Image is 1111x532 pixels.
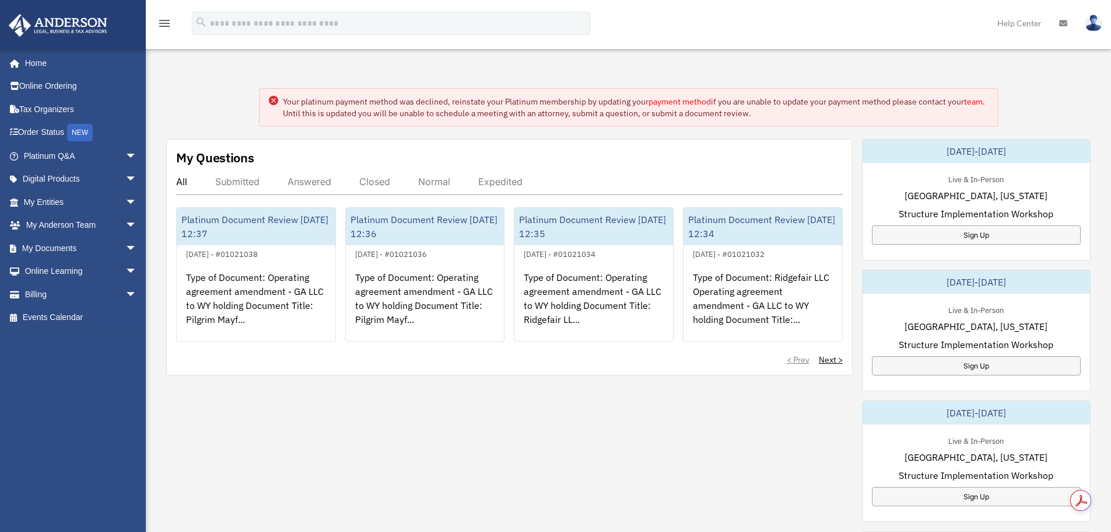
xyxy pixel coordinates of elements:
div: [DATE] - #01021032 [684,247,774,259]
a: Platinum Document Review [DATE] 12:36[DATE] - #01021036Type of Document: Operating agreement amen... [345,207,505,342]
a: Platinum Document Review [DATE] 12:34[DATE] - #01021032Type of Document: Ridgefair LLC Operating ... [683,207,843,342]
img: User Pic [1085,15,1102,32]
div: Platinum Document Review [DATE] 12:37 [177,208,335,245]
a: Platinum Q&Aarrow_drop_down [8,144,155,168]
div: Platinum Document Review [DATE] 12:36 [346,208,504,245]
a: Order StatusNEW [8,121,155,145]
a: payment method [649,96,711,107]
a: Platinum Document Review [DATE] 12:37[DATE] - #01021038Type of Document: Operating agreement amen... [176,207,336,342]
a: Sign Up [872,225,1081,245]
span: [GEOGRAPHIC_DATA], [US_STATE] [905,450,1047,464]
div: Type of Document: Operating agreement amendment - GA LLC to WY holding Document Title: Ridgefair ... [514,261,673,352]
div: Expedited [478,176,523,187]
i: menu [157,16,171,30]
span: arrow_drop_down [125,214,149,238]
span: [GEOGRAPHIC_DATA], [US_STATE] [905,189,1047,203]
span: arrow_drop_down [125,168,149,192]
div: Closed [359,176,390,187]
div: [DATE] - #01021036 [346,247,436,259]
div: Type of Document: Operating agreement amendment - GA LLC to WY holding Document Title: Pilgrim Ma... [346,261,504,352]
div: [DATE]-[DATE] [863,401,1090,425]
div: Live & In-Person [939,303,1013,315]
i: search [195,16,208,29]
span: arrow_drop_down [125,237,149,260]
a: Events Calendar [8,306,155,329]
a: Billingarrow_drop_down [8,283,155,306]
a: menu [157,20,171,30]
div: All [176,176,187,187]
div: [DATE] - #01021038 [177,247,267,259]
a: Online Ordering [8,75,155,98]
span: arrow_drop_down [125,283,149,307]
div: Live & In-Person [939,434,1013,446]
div: Normal [418,176,450,187]
div: Answered [288,176,331,187]
div: Your platinum payment method was declined, reinstate your Platinum membership by updating your if... [283,96,989,119]
span: Structure Implementation Workshop [899,338,1053,352]
div: Platinum Document Review [DATE] 12:34 [684,208,842,245]
span: [GEOGRAPHIC_DATA], [US_STATE] [905,319,1047,333]
a: Sign Up [872,356,1081,375]
span: arrow_drop_down [125,260,149,284]
span: arrow_drop_down [125,144,149,168]
div: [DATE] - #01021034 [514,247,605,259]
a: My Documentsarrow_drop_down [8,237,155,260]
div: Type of Document: Operating agreement amendment - GA LLC to WY holding Document Title: Pilgrim Ma... [177,261,335,352]
div: [DATE]-[DATE] [863,270,1090,294]
a: team [964,96,983,107]
div: Submitted [215,176,260,187]
div: Type of Document: Ridgefair LLC Operating agreement amendment - GA LLC to WY holding Document Tit... [684,261,842,352]
a: Online Learningarrow_drop_down [8,260,155,283]
a: Home [8,51,149,75]
a: Sign Up [872,487,1081,506]
span: arrow_drop_down [125,190,149,214]
span: Structure Implementation Workshop [899,468,1053,482]
span: Structure Implementation Workshop [899,207,1053,221]
a: Platinum Document Review [DATE] 12:35[DATE] - #01021034Type of Document: Operating agreement amen... [514,207,674,342]
a: Next > [819,354,843,366]
a: Tax Organizers [8,98,155,121]
img: Anderson Advisors Platinum Portal [5,14,111,37]
div: Live & In-Person [939,172,1013,185]
div: Platinum Document Review [DATE] 12:35 [514,208,673,245]
div: My Questions [176,149,254,166]
a: My Anderson Teamarrow_drop_down [8,214,155,237]
a: My Entitiesarrow_drop_down [8,190,155,214]
div: [DATE]-[DATE] [863,140,1090,163]
a: Digital Productsarrow_drop_down [8,168,155,191]
div: NEW [67,124,93,141]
